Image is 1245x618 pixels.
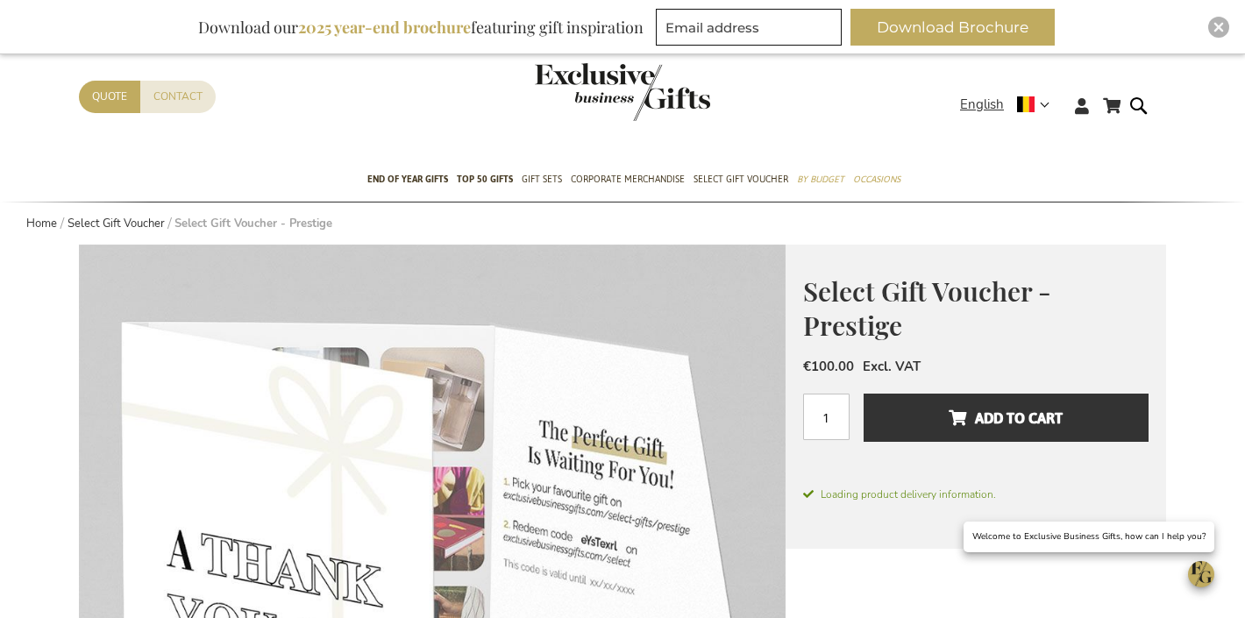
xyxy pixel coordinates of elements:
span: End of year gifts [367,170,448,188]
a: store logo [535,63,622,121]
span: Select Gift Voucher - Prestige [803,273,1051,343]
span: Loading product delivery information. [803,487,1149,502]
input: Email address [656,9,842,46]
strong: Select Gift Voucher - Prestige [174,216,332,231]
span: English [960,95,1004,115]
b: 2025 year-end brochure [298,17,471,38]
img: Close [1213,22,1224,32]
span: Excl. VAT [863,358,921,375]
a: Quote [79,81,140,113]
img: Exclusive Business gifts logo [535,63,710,121]
span: €100.00 [803,358,854,375]
span: By Budget [797,170,844,188]
span: Occasions [853,170,900,188]
span: Corporate Merchandise [571,170,685,188]
span: Add to Cart [949,404,1063,432]
a: Contact [140,81,216,113]
span: Gift Sets [522,170,562,188]
button: Download Brochure [850,9,1055,46]
div: Download our featuring gift inspiration [190,9,651,46]
span: Select Gift Voucher [694,170,788,188]
div: Close [1208,17,1229,38]
a: Home [26,216,57,231]
input: Qty [803,394,850,440]
span: TOP 50 Gifts [457,170,513,188]
a: Select Gift Voucher [68,216,165,231]
button: Add to Cart [864,394,1149,442]
div: English [960,95,1061,115]
form: marketing offers and promotions [656,9,847,51]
